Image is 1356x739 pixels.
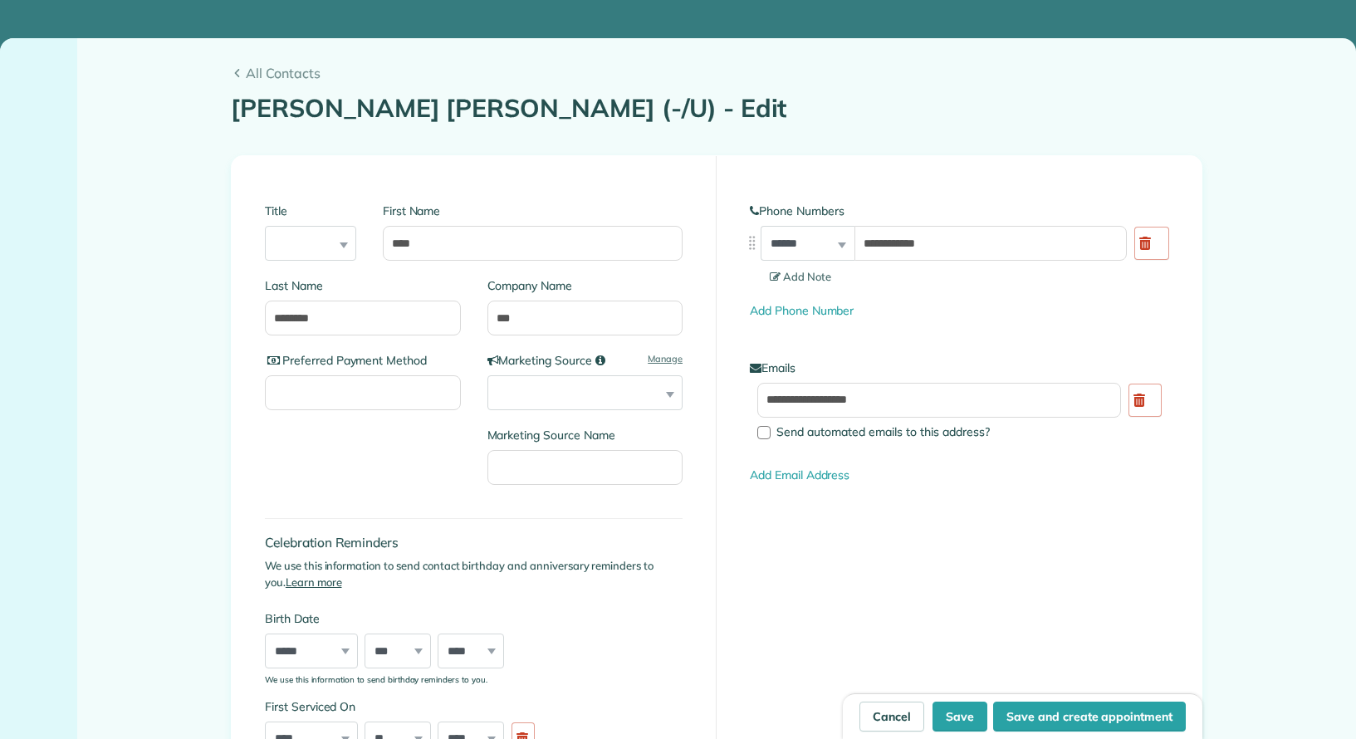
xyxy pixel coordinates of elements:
label: Marketing Source Name [487,427,683,443]
button: Save and create appointment [993,702,1186,732]
a: Add Email Address [750,467,849,482]
a: Add Phone Number [750,303,854,318]
label: First Serviced On [265,698,543,715]
a: All Contacts [231,63,1202,83]
label: Emails [750,360,1168,376]
a: Manage [648,352,683,366]
span: All Contacts [246,63,1202,83]
a: Learn more [286,575,342,589]
label: Birth Date [265,610,543,627]
label: Last Name [265,277,461,294]
p: We use this information to send contact birthday and anniversary reminders to you. [265,558,683,590]
sub: We use this information to send birthday reminders to you. [265,674,487,684]
span: Add Note [770,270,831,283]
label: First Name [383,203,683,219]
img: drag_indicator-119b368615184ecde3eda3c64c821f6cf29d3e2b97b89ee44bc31753036683e5.png [743,234,761,252]
button: Save [933,702,987,732]
label: Phone Numbers [750,203,1168,219]
h1: [PERSON_NAME] [PERSON_NAME] (-/U) - Edit [231,95,1202,122]
label: Title [265,203,356,219]
span: Send automated emails to this address? [776,424,990,439]
h4: Celebration Reminders [265,536,683,550]
label: Marketing Source [487,352,683,369]
label: Preferred Payment Method [265,352,461,369]
label: Company Name [487,277,683,294]
a: Cancel [859,702,924,732]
